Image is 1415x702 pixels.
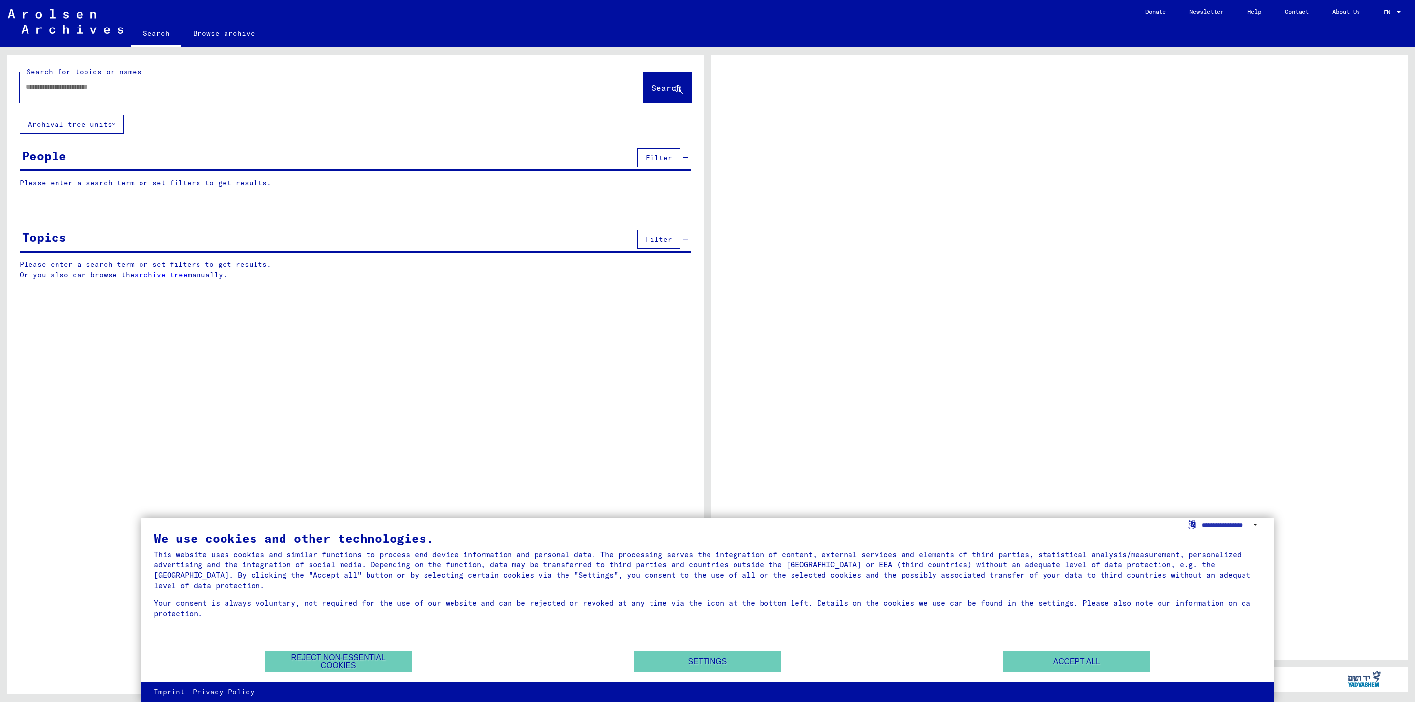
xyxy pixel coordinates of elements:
a: archive tree [135,270,188,279]
div: People [22,147,66,165]
span: Filter [646,235,672,244]
button: Accept all [1003,651,1150,672]
a: Privacy Policy [193,687,255,697]
p: Please enter a search term or set filters to get results. Or you also can browse the manually. [20,259,691,280]
span: Search [651,83,681,93]
a: Browse archive [181,22,267,45]
mat-label: Search for topics or names [27,67,141,76]
span: Filter [646,153,672,162]
button: Reject non-essential cookies [265,651,412,672]
a: Imprint [154,687,185,697]
img: yv_logo.png [1346,667,1383,691]
div: Your consent is always voluntary, not required for the use of our website and can be rejected or ... [154,598,1261,618]
button: Search [643,72,691,103]
p: Please enter a search term or set filters to get results. [20,178,691,188]
div: This website uses cookies and similar functions to process end device information and personal da... [154,549,1261,590]
button: Archival tree units [20,115,124,134]
a: Search [131,22,181,47]
button: Filter [637,148,680,167]
span: EN [1384,9,1394,16]
button: Settings [634,651,781,672]
button: Filter [637,230,680,249]
img: Arolsen_neg.svg [8,9,123,34]
div: We use cookies and other technologies. [154,533,1261,544]
div: Topics [22,228,66,246]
